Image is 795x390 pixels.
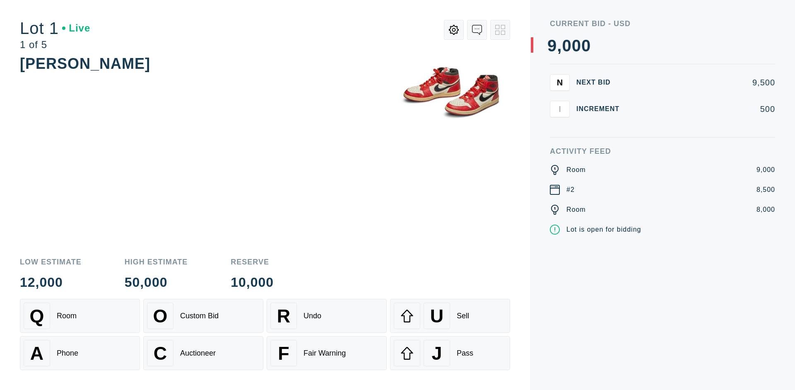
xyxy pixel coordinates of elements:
div: #2 [566,185,575,195]
div: 1 of 5 [20,40,90,50]
div: 0 [562,37,571,54]
div: Low Estimate [20,258,82,266]
div: Undo [304,312,321,320]
div: 10,000 [231,276,274,289]
div: Sell [457,312,469,320]
div: 50,000 [125,276,188,289]
button: JPass [390,336,510,370]
button: N [550,74,570,91]
button: APhone [20,336,140,370]
button: CAuctioneer [143,336,263,370]
span: J [431,343,442,364]
div: Pass [457,349,473,358]
div: Next Bid [576,79,626,86]
div: Room [566,165,586,175]
div: Lot 1 [20,20,90,36]
button: I [550,101,570,117]
div: 8,500 [756,185,775,195]
span: C [154,343,167,364]
span: N [557,78,563,87]
div: High Estimate [125,258,188,266]
div: 12,000 [20,276,82,289]
span: F [278,343,289,364]
span: I [559,104,561,114]
div: Room [566,205,586,215]
div: 9,000 [756,165,775,175]
div: 9,500 [633,78,775,87]
div: Live [62,23,90,33]
div: Custom Bid [180,312,219,320]
div: 500 [633,105,775,113]
span: R [277,305,290,327]
div: Current Bid - USD [550,20,775,27]
div: 0 [581,37,591,54]
div: Auctioneer [180,349,216,358]
button: QRoom [20,299,140,333]
button: OCustom Bid [143,299,263,333]
span: A [30,343,43,364]
button: RUndo [267,299,387,333]
div: Fair Warning [304,349,346,358]
div: 0 [572,37,581,54]
div: Room [57,312,77,320]
div: Activity Feed [550,148,775,155]
div: [PERSON_NAME] [20,55,150,72]
span: U [430,305,443,327]
div: , [557,37,562,203]
button: FFair Warning [267,336,387,370]
div: Reserve [231,258,274,266]
div: Phone [57,349,78,358]
div: Lot is open for bidding [566,225,641,235]
span: Q [30,305,44,327]
span: O [153,305,168,327]
div: 8,000 [756,205,775,215]
div: 9 [547,37,557,54]
button: USell [390,299,510,333]
div: Increment [576,106,626,112]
